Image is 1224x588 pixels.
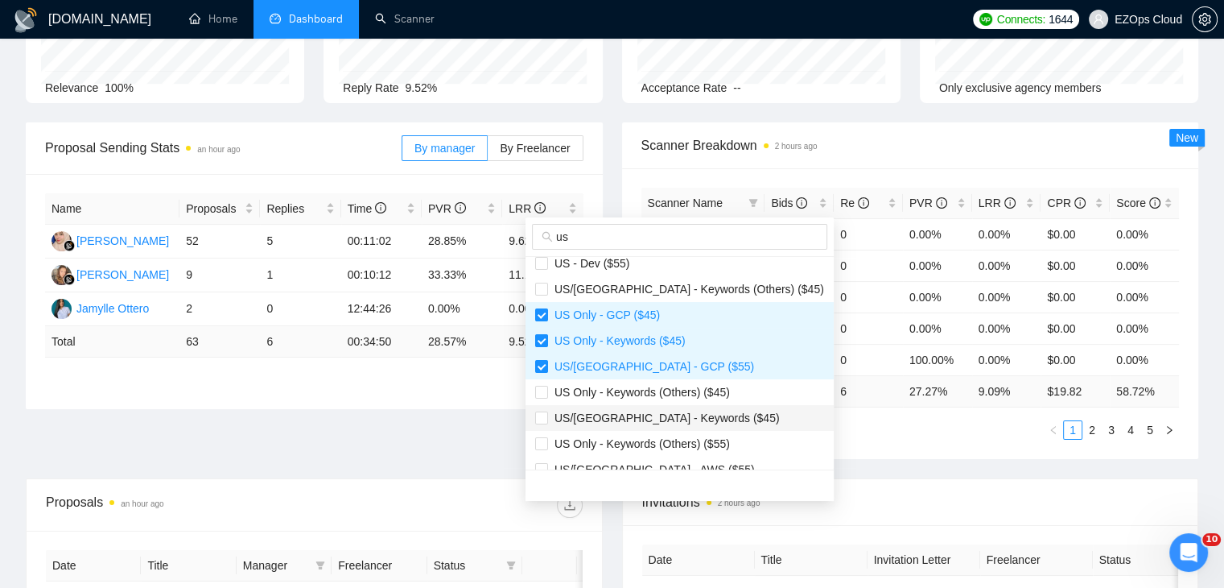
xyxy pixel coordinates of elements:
span: Relevance [45,81,98,94]
div: [PERSON_NAME] [76,266,169,284]
span: info-circle [936,197,947,209]
a: NK[PERSON_NAME] [52,267,169,280]
span: US - Dev ($55) [548,257,629,270]
span: filter [503,553,519,578]
span: US Only - Keywords ($45) [548,334,686,347]
td: $0.00 [1041,250,1110,281]
td: 0.00% [1110,250,1179,281]
th: Replies [260,193,340,225]
span: 1644 [1049,10,1073,28]
span: Invitations [642,492,1179,512]
th: Title [755,545,868,576]
td: $0.00 [1041,218,1110,250]
td: 12:44:26 [341,292,422,326]
td: 0 [260,292,340,326]
span: Scanner Breakdown [641,135,1180,155]
td: 28.57 % [422,326,502,358]
span: info-circle [1149,197,1160,209]
img: gigradar-bm.png [64,274,75,285]
td: 0.00% [1110,218,1179,250]
th: Manager [237,550,332,582]
button: left [1044,420,1063,440]
span: LRR [979,197,1016,209]
li: 1 [1063,420,1082,440]
span: right [1164,425,1174,435]
iframe: Intercom live chat [1169,533,1208,572]
button: download [557,492,583,518]
span: US Only - Keywords (Others) ($55) [548,437,730,450]
td: 0.00% [422,292,502,326]
span: US/[GEOGRAPHIC_DATA] - Keywords ($45) [548,412,780,424]
span: info-circle [796,197,807,209]
span: user [1093,14,1104,25]
td: Total [45,326,179,358]
div: Proposals [46,492,314,518]
img: JO [52,299,72,319]
td: 0.00% [972,218,1041,250]
td: 0.00% [972,281,1041,313]
span: Connects: [997,10,1045,28]
a: 5 [1141,421,1159,439]
span: info-circle [1074,197,1086,209]
span: Time [348,202,386,215]
a: JOJamylle Ottero [52,301,149,314]
span: info-circle [534,202,546,213]
span: info-circle [455,202,466,213]
th: Proposals [179,193,260,225]
td: 58.72 % [1110,375,1179,407]
span: Bids [771,197,807,209]
th: Freelancer [332,550,427,582]
td: 0.00% [1110,344,1179,375]
span: Acceptance Rate [641,81,727,94]
a: 2 [1083,421,1101,439]
td: 00:11:02 [341,225,422,259]
time: 2 hours ago [775,142,818,151]
span: US/[GEOGRAPHIC_DATA] - AWS ($55) [548,463,755,476]
span: By Freelancer [500,142,570,155]
td: 0.00% [972,313,1041,344]
th: Status [1093,545,1205,576]
span: Re [840,197,869,209]
span: US Only - GCP ($45) [548,308,660,321]
span: Dashboard [289,12,343,26]
a: setting [1192,13,1218,26]
span: info-circle [375,202,386,213]
span: setting [1193,13,1217,26]
td: 0.00% [903,313,972,344]
li: 4 [1121,420,1140,440]
span: Proposals [186,200,241,217]
span: CPR [1047,197,1085,209]
th: Freelancer [980,545,1093,576]
div: Jamylle Ottero [76,300,149,317]
td: 0 [834,313,903,344]
a: AJ[PERSON_NAME] [52,234,169,246]
span: Proposal Sending Stats [45,138,402,158]
span: Only exclusive agency members [939,81,1102,94]
span: New [1176,131,1198,144]
span: filter [506,561,516,570]
span: By manager [414,142,475,155]
span: filter [748,198,758,208]
td: $ 19.82 [1041,375,1110,407]
td: 63 [179,326,260,358]
a: searchScanner [375,12,435,26]
td: 0.00% [502,292,583,326]
span: Score [1116,197,1160,209]
div: [PERSON_NAME] [76,232,169,250]
th: Date [642,545,755,576]
li: 5 [1140,420,1160,440]
span: -- [733,81,740,94]
th: Date [46,550,141,582]
span: 10 [1202,533,1221,546]
time: an hour ago [197,145,240,154]
td: 9.52 % [502,326,583,358]
td: $0.00 [1041,313,1110,344]
td: 00:34:50 [341,326,422,358]
img: logo [13,7,39,33]
span: info-circle [858,197,869,209]
img: NK [52,265,72,285]
td: $0.00 [1041,281,1110,313]
span: download [558,499,582,511]
td: 9.09 % [972,375,1041,407]
span: Status [434,557,500,574]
